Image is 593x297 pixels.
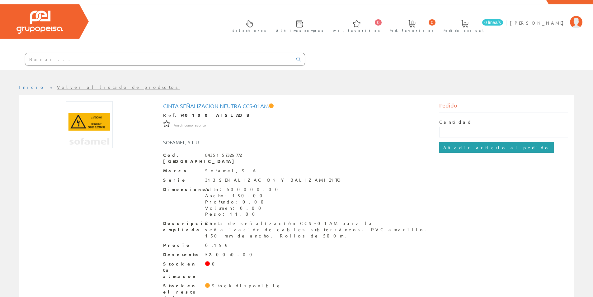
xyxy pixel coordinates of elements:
input: Buscar ... [25,53,293,65]
span: Art. favoritos [333,27,380,34]
div: Volumen: 0.00 [205,205,282,211]
span: Marca [163,168,200,174]
span: Pedido actual [444,27,486,34]
div: 0 [212,261,219,267]
strong: 740100 AISL7208 [180,112,249,118]
div: 0,19 € [205,242,228,248]
span: Stock en tu almacen [163,261,200,280]
span: Descripción ampliada [163,220,200,233]
div: Alto: 500000.00 [205,186,282,193]
div: Cinta de señalización CCS-01AM para la señalización de cables subterráneos. PVC amarillo. 150 mm ... [205,220,430,239]
span: Selectores [233,27,266,34]
div: SOFAMEL, S.L.U. [158,139,320,146]
a: Añadir como favorito [174,122,206,127]
span: Precio [163,242,200,248]
div: 52.00+0.00 [205,251,256,258]
label: Cantidad [439,119,472,125]
span: Últimas compras [276,27,323,34]
a: [PERSON_NAME] [510,15,582,21]
a: 0 línea/s Pedido actual [437,15,505,36]
h1: Cinta Señalizacion Neutra Ccs-01am [163,103,430,109]
div: Pedido [439,101,568,113]
input: Añadir artículo al pedido [439,142,554,153]
span: 0 línea/s [482,19,503,26]
span: 0 [375,19,382,26]
div: Sofamel, S.A. [205,168,262,174]
span: Descuento [163,251,200,258]
div: Ref. [163,112,430,118]
span: Añadir como favorito [174,123,206,128]
span: 0 [429,19,435,26]
span: Dimensiones [163,186,200,193]
div: Stock disponible [212,283,281,289]
img: Foto artículo Cinta Señalizacion Neutra Ccs-01am (150x150) [66,101,113,148]
div: Ancho: 150.00 [205,193,282,199]
span: Ped. favoritos [390,27,434,34]
span: [PERSON_NAME] [510,20,567,26]
div: Profundo: 0.00 [205,199,282,205]
span: Cod. [GEOGRAPHIC_DATA] [163,152,200,165]
a: Selectores [226,15,269,36]
a: Volver al listado de productos [57,84,180,90]
div: Peso: 11.00 [205,211,282,217]
a: Últimas compras [270,15,327,36]
div: 8435157326772 [205,152,242,158]
div: 313 SEÑALIZACION Y BALIZAMIENTO [205,177,343,183]
span: Serie [163,177,200,183]
a: Inicio [19,84,45,90]
img: Grupo Peisa [16,11,63,34]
